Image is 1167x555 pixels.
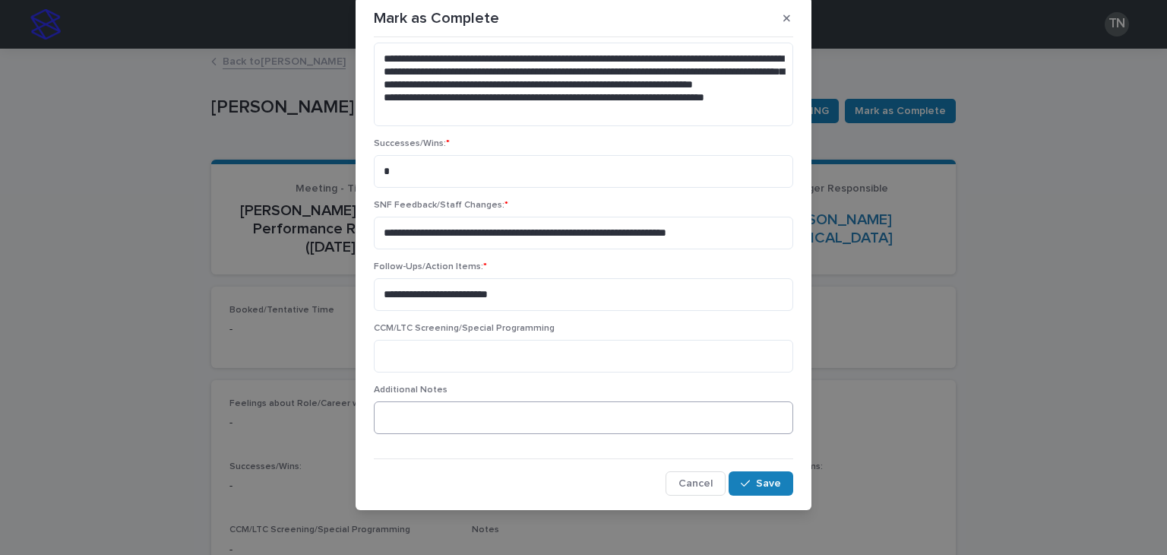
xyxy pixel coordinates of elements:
[374,385,448,395] span: Additional Notes
[678,478,713,489] span: Cancel
[666,471,726,496] button: Cancel
[374,9,499,27] p: Mark as Complete
[729,471,793,496] button: Save
[374,201,508,210] span: SNF Feedback/Staff Changes:
[374,324,555,333] span: CCM/LTC Screening/Special Programming
[374,139,450,148] span: Successes/Wins:
[374,262,487,271] span: Follow-Ups/Action Items:
[756,478,781,489] span: Save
